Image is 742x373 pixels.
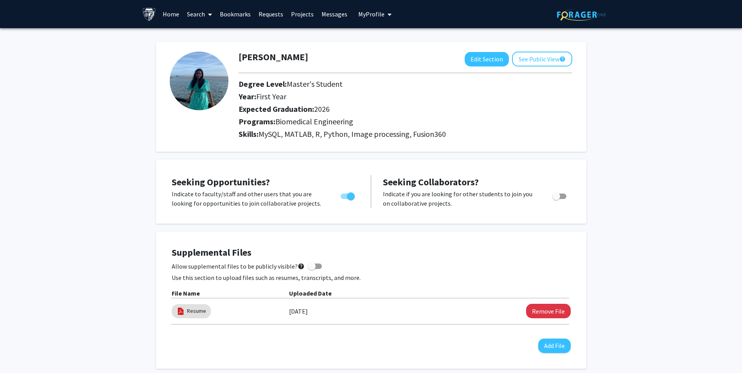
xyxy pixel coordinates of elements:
[172,289,200,297] b: File Name
[287,79,343,89] span: Master's Student
[176,307,185,316] img: pdf_icon.png
[559,54,566,64] mat-icon: help
[255,0,287,28] a: Requests
[287,0,318,28] a: Projects
[239,129,572,139] h2: Skills:
[172,189,326,208] p: Indicate to faculty/staff and other users that you are looking for opportunities to join collabor...
[239,104,505,114] h2: Expected Graduation:
[338,189,359,201] div: Toggle
[159,0,183,28] a: Home
[358,10,384,18] span: My Profile
[465,52,509,66] button: Edit Section
[6,338,33,367] iframe: Chat
[259,129,446,139] span: MySQL, MATLAB, R, Python, Image processing, Fusion360
[289,289,332,297] b: Uploaded Date
[142,7,156,21] img: Johns Hopkins University Logo
[172,247,571,258] h4: Supplemental Files
[239,117,572,126] h2: Programs:
[239,92,505,101] h2: Year:
[557,9,606,21] img: ForagerOne Logo
[183,0,216,28] a: Search
[512,52,572,66] button: See Public View
[172,262,305,271] span: Allow supplemental files to be publicly visible?
[170,52,228,110] img: Profile Picture
[549,189,571,201] div: Toggle
[187,307,206,315] a: Resume
[239,79,505,89] h2: Degree Level:
[275,117,353,126] span: Biomedical Engineering
[383,176,479,188] span: Seeking Collaborators?
[289,305,308,318] label: [DATE]
[216,0,255,28] a: Bookmarks
[172,176,270,188] span: Seeking Opportunities?
[239,52,308,63] h1: [PERSON_NAME]
[314,104,330,114] span: 2026
[383,189,537,208] p: Indicate if you are looking for other students to join you on collaborative projects.
[256,91,286,101] span: First Year
[526,304,571,318] button: Remove Resume File
[298,262,305,271] mat-icon: help
[172,273,571,282] p: Use this section to upload files such as resumes, transcripts, and more.
[318,0,351,28] a: Messages
[538,339,571,353] button: Add File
